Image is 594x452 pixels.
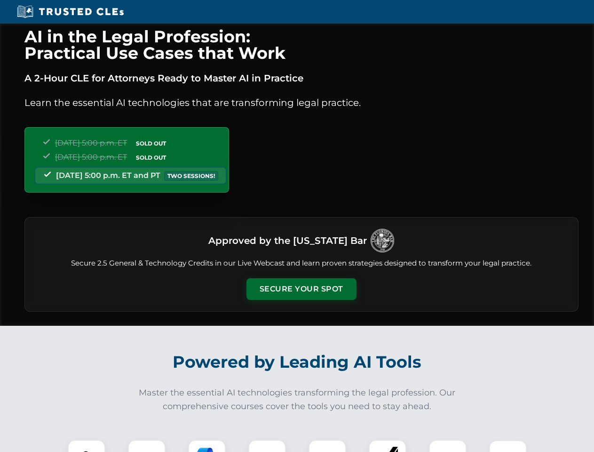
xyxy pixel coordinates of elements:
span: [DATE] 5:00 p.m. ET [55,138,127,147]
img: Trusted CLEs [14,5,127,19]
p: Master the essential AI technologies transforming the legal profession. Our comprehensive courses... [133,386,462,413]
img: Logo [371,229,394,252]
h3: Approved by the [US_STATE] Bar [208,232,367,249]
span: SOLD OUT [133,138,169,148]
h1: AI in the Legal Profession: Practical Use Cases that Work [24,28,578,61]
button: Secure Your Spot [246,278,356,300]
span: [DATE] 5:00 p.m. ET [55,153,127,161]
p: A 2-Hour CLE for Attorneys Ready to Master AI in Practice [24,71,578,86]
p: Learn the essential AI technologies that are transforming legal practice. [24,95,578,110]
span: SOLD OUT [133,153,169,162]
h2: Powered by Leading AI Tools [37,346,558,379]
p: Secure 2.5 General & Technology Credits in our Live Webcast and learn proven strategies designed ... [36,258,567,269]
